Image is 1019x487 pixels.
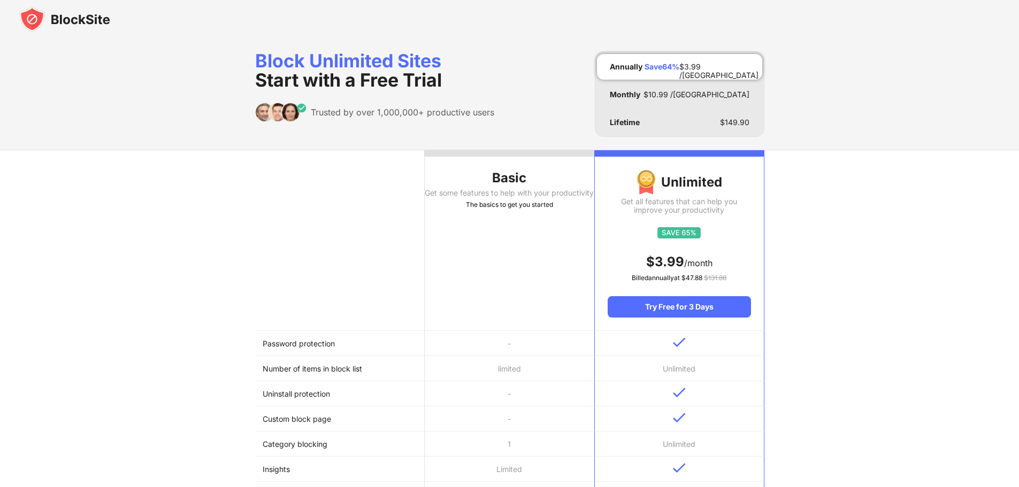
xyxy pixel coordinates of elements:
div: Monthly [610,90,640,99]
div: Save 64 % [645,63,679,71]
img: v-blue.svg [673,388,686,398]
div: Block Unlimited Sites [255,51,494,90]
td: Limited [425,457,594,482]
span: Start with a Free Trial [255,69,442,91]
div: Billed annually at $ 47.88 [608,273,750,283]
div: $ 10.99 /[GEOGRAPHIC_DATA] [643,90,749,99]
td: - [425,381,594,406]
div: /month [608,253,750,270]
div: $ 149.90 [720,118,749,127]
div: Annually [610,63,642,71]
td: Insights [255,457,425,482]
td: limited [425,356,594,381]
div: Get all features that can help you improve your productivity [608,197,750,214]
img: save65.svg [657,227,701,238]
img: blocksite-icon-black.svg [19,6,110,32]
img: v-blue.svg [673,337,686,347]
td: Uninstall protection [255,381,425,406]
img: v-blue.svg [673,463,686,473]
div: Get some features to help with your productivity [425,189,594,197]
td: 1 [425,431,594,457]
td: Category blocking [255,431,425,457]
div: Try Free for 3 Days [608,296,750,318]
div: Trusted by over 1,000,000+ productive users [311,107,494,118]
td: Number of items in block list [255,356,425,381]
img: trusted-by.svg [255,103,307,122]
td: - [425,406,594,431]
img: v-blue.svg [673,413,686,423]
div: Basic [425,169,594,187]
div: The basics to get you started [425,199,594,210]
td: Unlimited [594,431,764,457]
span: $ 131.88 [704,274,726,282]
span: $ 3.99 [646,254,684,269]
div: Lifetime [610,118,640,127]
td: Custom block page [255,406,425,431]
div: Unlimited [608,169,750,195]
div: $ 3.99 /[GEOGRAPHIC_DATA] [679,63,758,71]
td: Unlimited [594,356,764,381]
td: - [425,331,594,356]
td: Password protection [255,331,425,356]
img: img-premium-medal [637,169,656,195]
